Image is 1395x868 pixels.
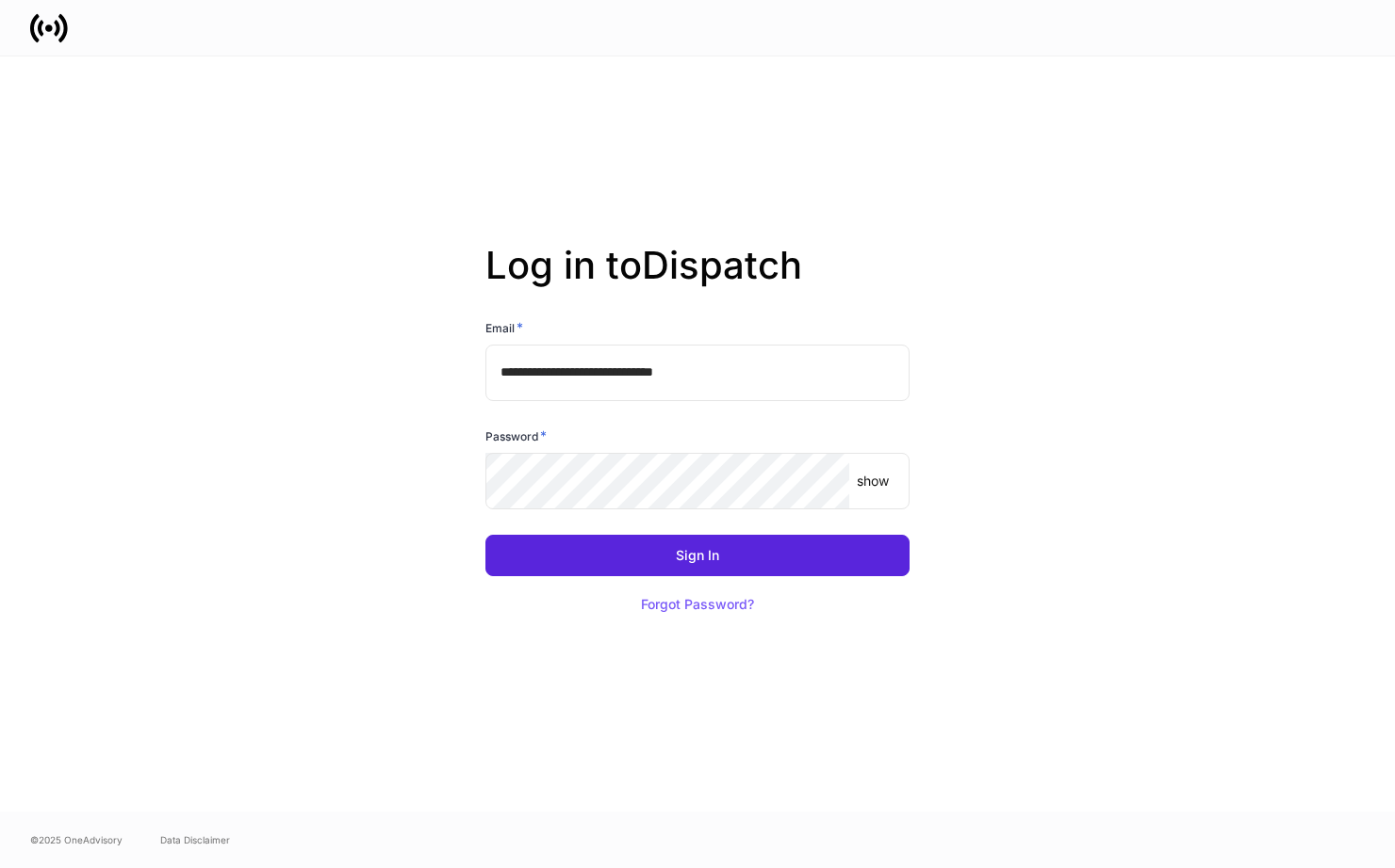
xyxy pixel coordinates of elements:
[485,535,910,576] button: Sign In
[30,832,123,847] span: © 2025 OneAdvisory
[676,549,719,562] div: Sign In
[160,832,230,847] a: Data Disclaimer
[485,243,910,318] h2: Log in to Dispatch
[617,584,778,625] button: Forgot Password?
[857,472,889,490] p: show
[641,598,754,611] div: Forgot Password?
[485,318,523,337] h6: Email
[485,426,547,445] h6: Password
